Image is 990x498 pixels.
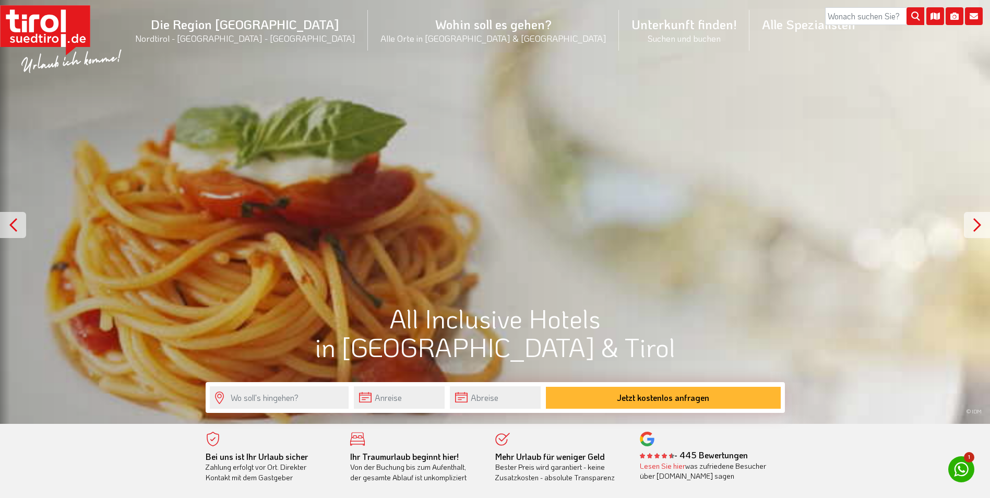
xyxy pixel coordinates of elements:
[368,5,619,55] a: Wohin soll es gehen?Alle Orte in [GEOGRAPHIC_DATA] & [GEOGRAPHIC_DATA]
[631,32,737,44] small: Suchen und buchen
[495,452,625,483] div: Bester Preis wird garantiert - keine Zusatzkosten - absolute Transparenz
[640,461,685,471] a: Lesen Sie hier
[350,451,459,462] b: Ihr Traumurlaub beginnt hier!
[210,386,349,409] input: Wo soll's hingehen?
[926,7,944,25] i: Karte öffnen
[546,387,781,409] button: Jetzt kostenlos anfragen
[123,5,368,55] a: Die Region [GEOGRAPHIC_DATA]Nordtirol - [GEOGRAPHIC_DATA] - [GEOGRAPHIC_DATA]
[354,386,445,409] input: Anreise
[206,304,785,361] h1: All Inclusive Hotels in [GEOGRAPHIC_DATA] & Tirol
[619,5,749,55] a: Unterkunft finden!Suchen und buchen
[640,461,769,481] div: was zufriedene Besucher über [DOMAIN_NAME] sagen
[495,451,605,462] b: Mehr Urlaub für weniger Geld
[135,32,355,44] small: Nordtirol - [GEOGRAPHIC_DATA] - [GEOGRAPHIC_DATA]
[206,452,335,483] div: Zahlung erfolgt vor Ort. Direkter Kontakt mit dem Gastgeber
[964,452,974,463] span: 1
[965,7,983,25] i: Kontakt
[380,32,606,44] small: Alle Orte in [GEOGRAPHIC_DATA] & [GEOGRAPHIC_DATA]
[350,452,480,483] div: Von der Buchung bis zum Aufenthalt, der gesamte Ablauf ist unkompliziert
[825,7,924,25] input: Wonach suchen Sie?
[749,5,868,44] a: Alle Spezialisten
[640,449,748,460] b: - 445 Bewertungen
[450,386,541,409] input: Abreise
[948,456,974,482] a: 1
[206,451,308,462] b: Bei uns ist Ihr Urlaub sicher
[946,7,963,25] i: Fotogalerie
